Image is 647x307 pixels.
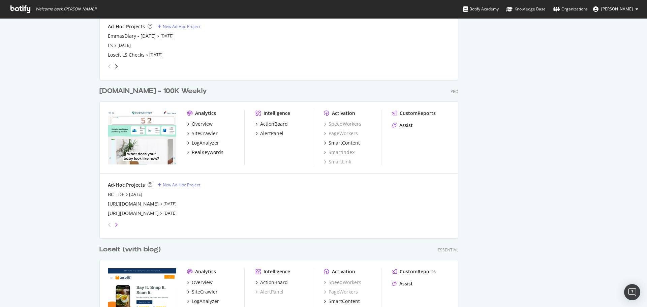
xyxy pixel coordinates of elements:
div: Botify Academy [463,6,499,12]
div: LoseIt (with blog) [99,245,161,254]
div: LogAnalyzer [192,298,219,305]
div: Ad-Hoc Projects [108,23,145,30]
div: Intelligence [264,110,290,117]
a: SmartLink [324,158,351,165]
div: ActionBoard [260,279,288,286]
div: Activation [332,110,355,117]
div: SiteCrawler [192,130,218,137]
div: Overview [192,121,213,127]
div: ActionBoard [260,121,288,127]
a: LogAnalyzer [187,140,219,146]
a: PageWorkers [324,288,358,295]
div: Pro [451,89,458,94]
a: RealKeywords [187,149,223,156]
a: SpeedWorkers [324,279,361,286]
a: [DATE] [129,191,142,197]
a: EmmasDiary - [DATE] [108,33,156,39]
div: CustomReports [400,268,436,275]
a: CustomReports [392,268,436,275]
a: LogAnalyzer [187,298,219,305]
a: [URL][DOMAIN_NAME] [108,201,159,207]
div: LogAnalyzer [192,140,219,146]
div: Open Intercom Messenger [624,284,640,300]
a: LS [108,42,113,49]
div: Knowledge Base [506,6,546,12]
span: Bill Elward [601,6,633,12]
div: Essential [438,247,458,253]
a: [DATE] [149,52,162,58]
a: CustomReports [392,110,436,117]
div: Organizations [553,6,588,12]
a: BC - DE [108,191,124,198]
div: Intelligence [264,268,290,275]
a: SiteCrawler [187,130,218,137]
div: SiteCrawler [192,288,218,295]
span: Welcome back, [PERSON_NAME] ! [35,6,96,12]
a: ActionBoard [255,279,288,286]
div: angle-right [114,221,119,228]
a: New Ad-Hoc Project [158,182,200,188]
div: Analytics [195,110,216,117]
a: ActionBoard [255,121,288,127]
a: LoseIt (with blog) [99,245,163,254]
div: SmartContent [329,298,360,305]
div: RealKeywords [192,149,223,156]
a: [URL][DOMAIN_NAME] [108,210,159,217]
div: Ad-Hoc Projects [108,182,145,188]
a: SiteCrawler [187,288,218,295]
button: [PERSON_NAME] [588,4,644,14]
div: angle-left [105,61,114,72]
a: [DOMAIN_NAME] - 100K Weekly [99,86,210,96]
div: CustomReports [400,110,436,117]
div: Assist [399,122,413,129]
a: Assist [392,122,413,129]
a: SpeedWorkers [324,121,361,127]
a: [DATE] [118,42,131,48]
a: PageWorkers [324,130,358,137]
a: [DATE] [163,210,177,216]
a: AlertPanel [255,288,283,295]
a: SmartContent [324,298,360,305]
a: AlertPanel [255,130,283,137]
div: Assist [399,280,413,287]
div: angle-right [114,63,119,70]
a: New Ad-Hoc Project [158,24,200,29]
div: Overview [192,279,213,286]
div: AlertPanel [260,130,283,137]
div: Activation [332,268,355,275]
a: [DATE] [163,201,177,207]
a: Overview [187,121,213,127]
div: New Ad-Hoc Project [163,182,200,188]
div: [DOMAIN_NAME] - 100K Weekly [99,86,207,96]
a: SmartIndex [324,149,355,156]
a: Assist [392,280,413,287]
div: angle-left [105,219,114,230]
div: New Ad-Hoc Project [163,24,200,29]
div: SmartContent [329,140,360,146]
a: [DATE] [160,33,174,39]
a: Overview [187,279,213,286]
div: Analytics [195,268,216,275]
img: babycenter.com [108,110,176,164]
a: SmartContent [324,140,360,146]
a: Loseit LS Checks [108,52,145,58]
